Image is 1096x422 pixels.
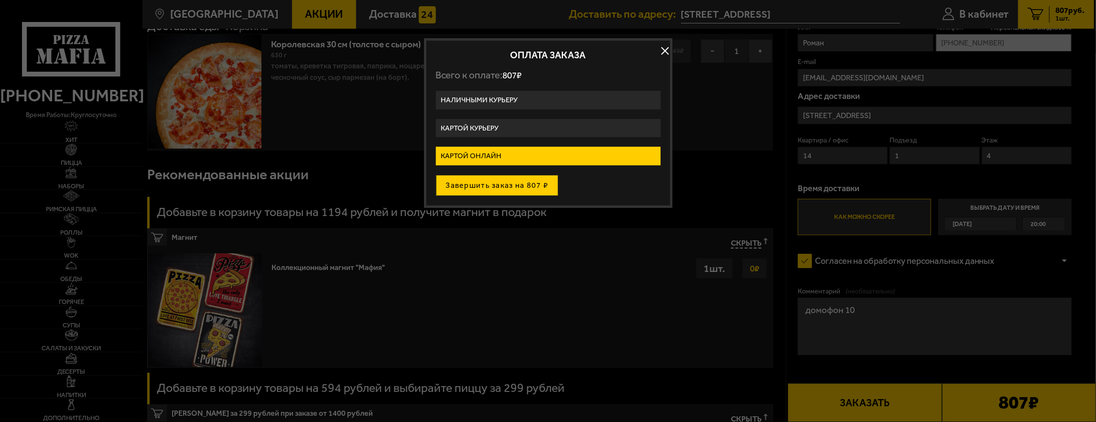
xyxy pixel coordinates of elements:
label: Картой онлайн [436,147,661,165]
p: Всего к оплате: [436,69,661,81]
button: Завершить заказ на 807 ₽ [436,175,559,196]
label: Картой курьеру [436,119,661,138]
span: 807 ₽ [503,70,522,81]
h2: Оплата заказа [436,50,661,60]
label: Наличными курьеру [436,91,661,109]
